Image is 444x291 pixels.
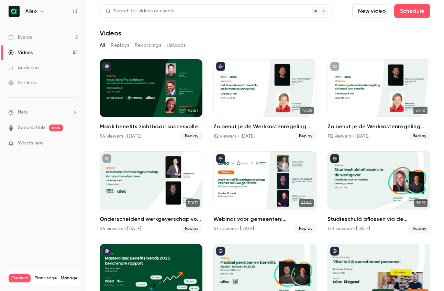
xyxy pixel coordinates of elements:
[328,215,430,223] h2: Studieschuld aflossen via de werkgever
[216,62,225,71] button: published
[328,225,370,232] div: 173 viewers • [DATE]
[9,6,20,17] img: Alleo
[328,151,430,233] a: 36:59Studieschuld aflossen via de werkgever173 viewers • [DATE]Replay
[328,151,430,233] li: Studieschuld aflossen via de werkgever
[135,40,161,51] button: Recordings
[330,247,339,256] button: published
[409,225,430,233] span: Replay
[100,151,202,233] a: 50:31Onderscheidend werkgeverschap voor operationeel personeel54 viewers • [DATE]Replay
[69,140,78,147] iframe: Noticeable Trigger
[213,122,316,131] h2: Zo benut je de Werkkostenregeling optimaal voor benefits
[61,276,77,281] a: Manage
[25,8,37,15] h6: Alleo
[213,59,316,140] a: 47:26Zo benut je de Werkkostenregeling optimaal voor benefits82 viewers • [DATE]Replay
[100,122,202,131] h2: Maak benefits zichtbaar: succesvolle arbeidsvoorwaarden communicatie in de praktijk
[102,62,111,71] button: published
[100,40,105,51] button: All
[413,107,428,114] span: 51:40
[330,154,339,163] button: published
[216,154,225,163] button: published
[328,59,430,140] li: Zo benut je de Werkkostenregeling optimaal voor benefits
[9,274,31,282] span: Premium
[352,4,391,18] button: New video
[216,247,225,256] button: published
[181,132,202,140] span: Replay
[213,215,316,223] h2: Webinar voor gemeenten: aantrekkelijk werkgeverschap voor de nieuwe generatie
[102,154,111,163] button: unpublished
[414,199,428,207] span: 36:59
[100,151,202,233] li: Onderscheidend werkgeverschap voor operationeel personeel
[111,40,129,51] button: Replays
[49,125,63,131] span: new
[106,8,174,15] div: Search for videos or events
[213,225,254,232] div: 41 viewers • [DATE]
[328,122,430,131] h2: Zo benut je de Werkkostenregeling optimaal voor benefits
[100,4,430,287] section: Videos
[100,29,121,37] h1: Videos
[100,215,202,223] h2: Onderscheidend werkgeverschap voor operationeel personeel
[35,276,57,281] span: Plan usage
[100,59,202,140] a: 45:51Maak benefits zichtbaar: succesvolle arbeidsvoorwaarden communicatie in de praktijk54 viewer...
[100,133,141,140] div: 54 viewers • [DATE]
[100,59,202,140] li: Maak benefits zichtbaar: succesvolle arbeidsvoorwaarden communicatie in de praktijk
[8,49,33,56] div: Videos
[328,133,369,140] div: 112 viewers • [DATE]
[8,79,36,86] div: Settings
[18,124,45,131] a: SpeakerHub
[8,109,78,116] li: help-dropdown-opener
[213,133,255,140] div: 82 viewers • [DATE]
[186,199,200,207] span: 50:31
[328,59,430,140] a: 51:40Zo benut je de Werkkostenregeling optimaal voor benefits112 viewers • [DATE]Replay
[300,107,314,114] span: 47:26
[181,225,202,233] span: Replay
[394,4,430,18] button: Schedule
[8,34,32,41] div: Events
[295,225,317,233] span: Replay
[299,199,314,207] span: 44:44
[167,40,186,51] button: Uploads
[330,62,339,71] button: unpublished
[18,109,28,116] span: Help
[8,64,39,71] div: Audience
[100,225,141,232] div: 54 viewers • [DATE]
[213,151,316,233] a: 44:44Webinar voor gemeenten: aantrekkelijk werkgeverschap voor de nieuwe generatie41 viewers • [D...
[186,107,200,114] span: 45:51
[295,132,317,140] span: Replay
[102,247,111,256] button: published
[213,59,316,140] li: Zo benut je de Werkkostenregeling optimaal voor benefits
[213,151,316,233] li: Webinar voor gemeenten: aantrekkelijk werkgeverschap voor de nieuwe generatie
[409,132,430,140] span: Replay
[18,140,44,147] span: What's new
